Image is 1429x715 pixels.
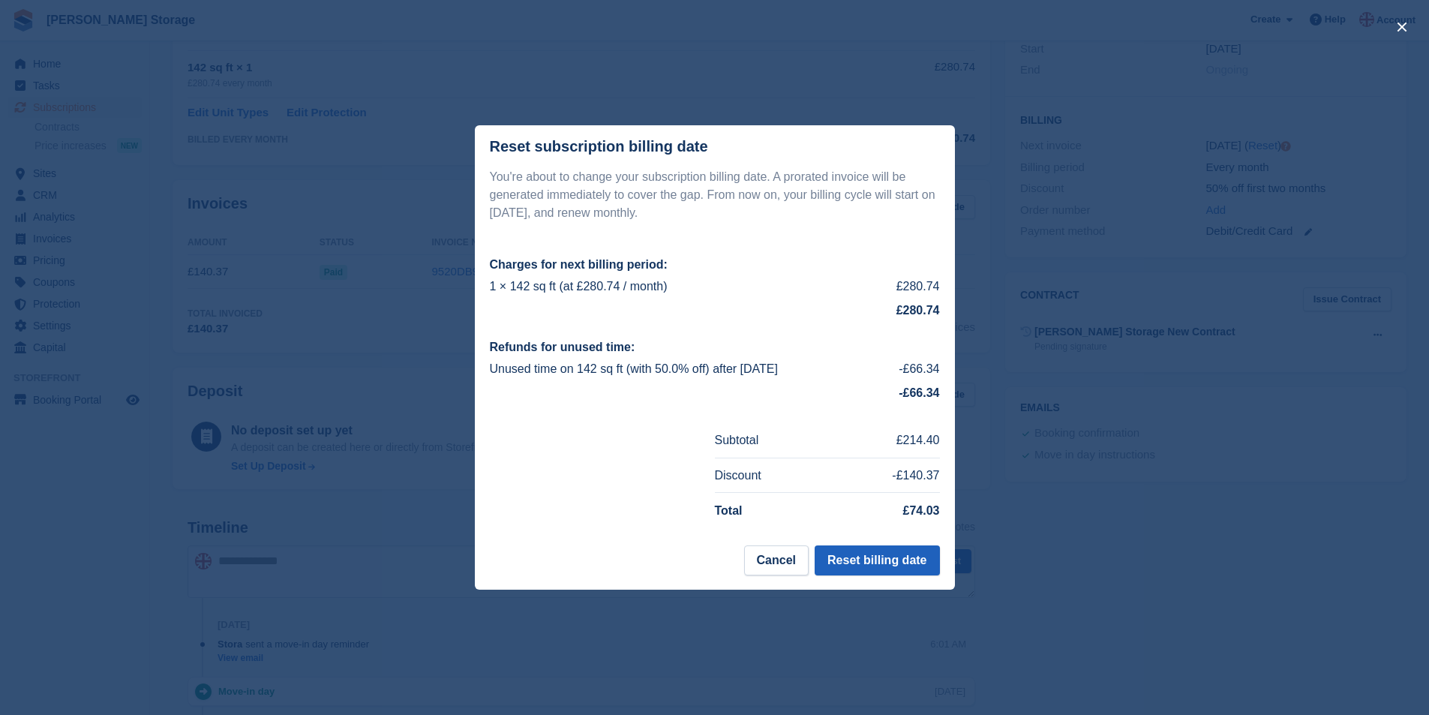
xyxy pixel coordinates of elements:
[1390,15,1414,39] button: close
[715,504,743,517] strong: Total
[490,258,940,272] h2: Charges for next billing period:
[826,423,939,458] td: £214.40
[899,386,939,399] strong: -£66.34
[815,545,939,575] button: Reset billing date
[715,423,827,458] td: Subtotal
[490,357,884,381] td: Unused time on 142 sq ft (with 50.0% off) after [DATE]
[490,341,940,354] h2: Refunds for unused time:
[744,545,809,575] button: Cancel
[490,168,940,222] p: You're about to change your subscription billing date. A prorated invoice will be generated immed...
[884,357,939,381] td: -£66.34
[826,458,939,493] td: -£140.37
[715,458,827,493] td: Discount
[490,138,708,155] div: Reset subscription billing date
[903,504,940,517] strong: £74.03
[851,275,940,299] td: £280.74
[896,304,940,317] strong: £280.74
[490,275,851,299] td: 1 × 142 sq ft (at £280.74 / month)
